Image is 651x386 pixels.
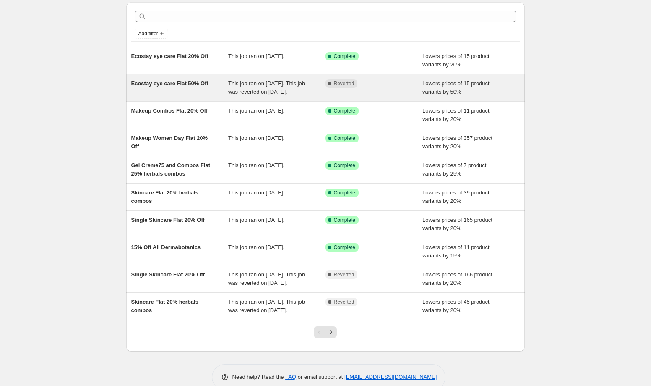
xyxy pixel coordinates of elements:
[422,80,490,95] span: Lowers prices of 15 product variants by 50%
[296,374,344,380] span: or email support at
[422,135,492,150] span: Lowers prices of 357 product variants by 20%
[334,80,354,87] span: Reverted
[422,299,490,313] span: Lowers prices of 45 product variants by 20%
[232,374,286,380] span: Need help? Read the
[131,217,205,223] span: Single Skincare Flat 20% Off
[131,135,208,150] span: Makeup Women Day Flat 20% Off
[228,189,284,196] span: This job ran on [DATE].
[228,80,305,95] span: This job ran on [DATE]. This job was reverted on [DATE].
[422,189,490,204] span: Lowers prices of 39 product variants by 20%
[314,326,337,338] nav: Pagination
[334,135,355,142] span: Complete
[334,108,355,114] span: Complete
[422,271,492,286] span: Lowers prices of 166 product variants by 20%
[131,108,208,114] span: Makeup Combos Flat 20% Off
[334,53,355,60] span: Complete
[334,162,355,169] span: Complete
[228,299,305,313] span: This job ran on [DATE]. This job was reverted on [DATE].
[131,53,208,59] span: Ecostay eye care Flat 20% Off
[344,374,437,380] a: [EMAIL_ADDRESS][DOMAIN_NAME]
[325,326,337,338] button: Next
[422,162,486,177] span: Lowers prices of 7 product variants by 25%
[228,135,284,141] span: This job ran on [DATE].
[334,271,354,278] span: Reverted
[334,244,355,251] span: Complete
[131,162,211,177] span: Gel Creme75 and Combos Flat 25% herbals combos
[228,53,284,59] span: This job ran on [DATE].
[135,29,168,39] button: Add filter
[334,217,355,223] span: Complete
[422,217,492,231] span: Lowers prices of 165 product variants by 20%
[228,162,284,168] span: This job ran on [DATE].
[422,244,490,259] span: Lowers prices of 11 product variants by 15%
[131,189,198,204] span: Skincare Flat 20% herbals combos
[138,30,158,37] span: Add filter
[422,108,490,122] span: Lowers prices of 11 product variants by 20%
[334,299,354,305] span: Reverted
[285,374,296,380] a: FAQ
[228,271,305,286] span: This job ran on [DATE]. This job was reverted on [DATE].
[131,244,201,250] span: 15% Off All Dermabotanics
[228,217,284,223] span: This job ran on [DATE].
[131,80,208,87] span: Ecostay eye care Flat 50% Off
[334,189,355,196] span: Complete
[422,53,490,68] span: Lowers prices of 15 product variants by 20%
[228,244,284,250] span: This job ran on [DATE].
[228,108,284,114] span: This job ran on [DATE].
[131,271,205,278] span: Single Skincare Flat 20% Off
[131,299,198,313] span: Skincare Flat 20% herbals combos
